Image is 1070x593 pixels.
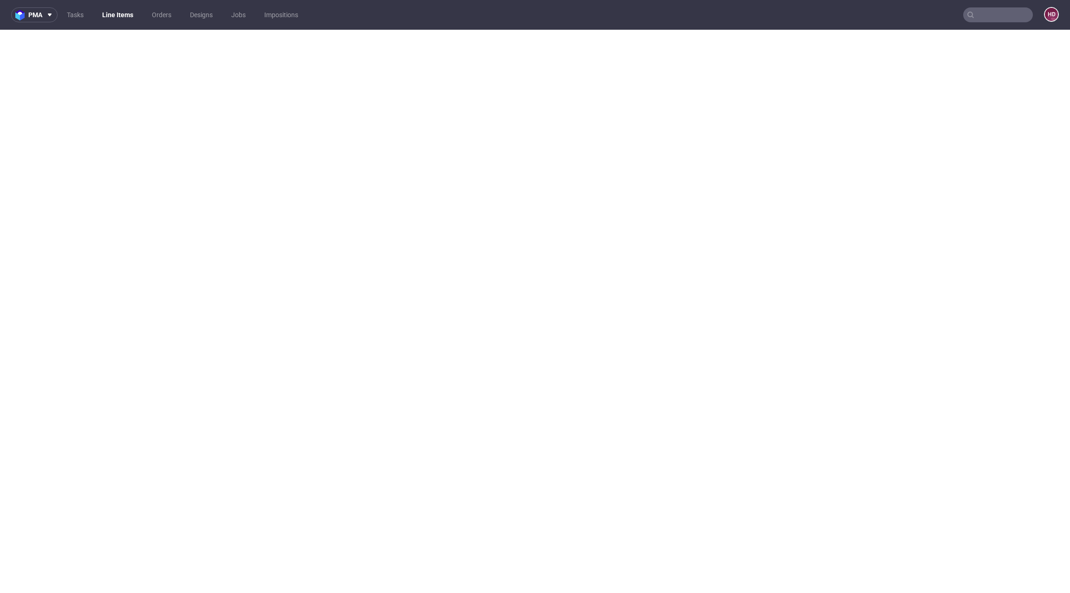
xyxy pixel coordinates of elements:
[28,12,42,18] span: pma
[15,10,28,20] img: logo
[184,7,218,22] a: Designs
[11,7,58,22] button: pma
[1045,8,1058,21] figcaption: HD
[226,7,251,22] a: Jobs
[61,7,89,22] a: Tasks
[146,7,177,22] a: Orders
[97,7,139,22] a: Line Items
[259,7,304,22] a: Impositions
